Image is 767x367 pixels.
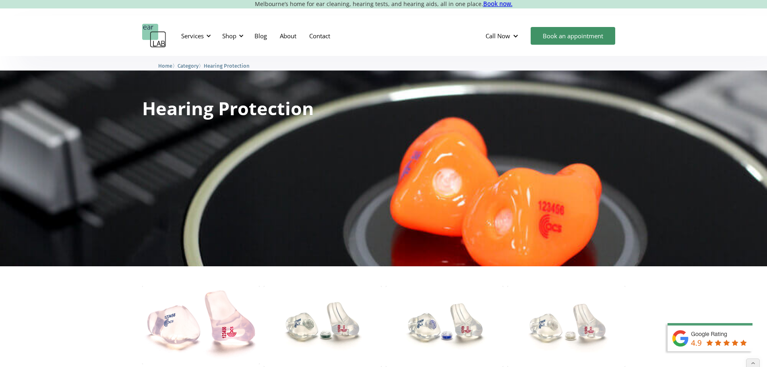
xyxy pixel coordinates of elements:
div: Call Now [479,24,527,48]
div: Shop [217,24,246,48]
span: Category [178,63,198,69]
a: Contact [303,24,337,48]
div: Call Now [486,32,510,40]
img: Total Block [142,286,260,364]
img: ACS Pro 17 [507,286,625,367]
div: Shop [222,32,236,40]
a: Home [158,62,172,69]
span: Home [158,63,172,69]
li: 〉 [158,62,178,70]
span: Hearing Protection [204,63,250,69]
h1: Hearing Protection [142,99,314,117]
div: Services [181,32,204,40]
img: ACS Pro 10 [264,286,382,367]
a: Category [178,62,198,69]
img: ACS Pro 15 [386,286,504,367]
div: Services [176,24,213,48]
a: About [273,24,303,48]
a: Blog [248,24,273,48]
li: 〉 [178,62,204,70]
a: Hearing Protection [204,62,250,69]
a: Book an appointment [531,27,615,45]
a: home [142,24,166,48]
